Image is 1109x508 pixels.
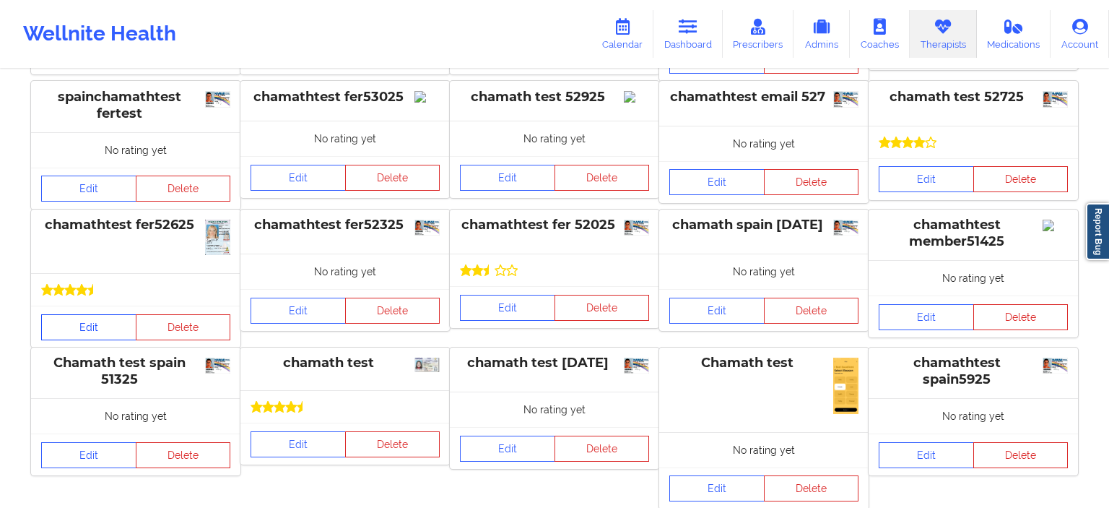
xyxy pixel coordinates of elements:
[205,220,230,255] img: 6f17bc85-5f75-46c8-bf86-09d7680ee177_10ac3fa1-1487-4aaa-a093-3684b8102c28IDsample-New-Minor-Stand...
[869,398,1078,434] div: No rating yet
[1043,358,1068,374] img: 943404c9-39b6-46ef-8b42-d15da83951f6_683e77af-33f6-4305-8d92-c1c155f9c294mclovin_id(1).jpg
[764,169,859,195] button: Delete
[879,217,1068,250] div: chamathtest member51425
[624,220,649,236] img: 313d99e9-b947-4312-9fbe-534be0005bf3_mclovin_id(1).jpg
[460,436,555,462] a: Edit
[554,436,650,462] button: Delete
[723,10,794,58] a: Prescribers
[653,10,723,58] a: Dashboard
[251,89,440,106] div: chamathtest fer53025
[460,165,555,191] a: Edit
[659,126,869,161] div: No rating yet
[850,10,910,58] a: Coaches
[669,89,858,106] div: chamathtest email 527
[136,442,231,468] button: Delete
[833,358,858,414] img: 9c1f695c-5571-4164-a132-9386fa5d931d_Screenshot_20250505_205323.jpg
[879,89,1068,106] div: chamath test 52725
[414,358,440,372] img: ab9b690a-5d9e-47cd-850a-555525f72e8c_c2159401-52cd-48e0-80ea-fa6a2c4b62b01140-real-id-kansas.jpg
[240,121,450,156] div: No rating yet
[41,217,230,233] div: chamathtest fer52625
[669,355,858,371] div: Chamath test
[977,10,1051,58] a: Medications
[1086,203,1109,260] a: Report Bug
[1051,10,1109,58] a: Account
[973,166,1069,192] button: Delete
[879,355,1068,388] div: chamathtest spain5925
[460,217,649,233] div: chamathtest fer 52025
[833,91,858,107] img: d8489970-8258-485f-82f4-0ccc9ddb4bf8_mclovin_id(1).jpg
[251,355,440,371] div: chamath test
[41,355,230,388] div: Chamath test spain 51325
[879,304,974,330] a: Edit
[41,89,230,122] div: spainchamathtest fertest
[41,442,136,468] a: Edit
[669,475,765,501] a: Edit
[31,398,240,434] div: No rating yet
[879,442,974,468] a: Edit
[910,10,977,58] a: Therapists
[345,298,440,324] button: Delete
[460,295,555,321] a: Edit
[205,91,230,107] img: 9638aa19-d223-4cad-8d4c-37331e89dfed_16b6d78b-8380-486d-bfab-5d06b3b1e324mclovin_id(1).jpg
[460,355,649,371] div: chamath test [DATE]
[240,254,450,289] div: No rating yet
[669,217,858,233] div: chamath spain [DATE]
[251,431,346,457] a: Edit
[669,298,765,324] a: Edit
[1043,220,1068,231] img: Image%2Fplaceholer-image.png
[251,217,440,233] div: chamathtest fer52325
[414,91,440,103] img: Image%2Fplaceholer-image.png
[31,132,240,168] div: No rating yet
[624,358,649,374] img: b05104f8-b997-4fd2-b475-131d6e3ba512_mclovin_id(1).jpg
[624,91,649,103] img: Image%2Fplaceholer-image.png
[205,358,230,374] img: cddbfd0d-957a-4a1d-ae85-c41b02181d59_70a6c706-7974-48bd-bc43-72de9628b6abmclovin_id(1).jpg
[973,442,1069,468] button: Delete
[251,165,346,191] a: Edit
[251,298,346,324] a: Edit
[879,166,974,192] a: Edit
[345,165,440,191] button: Delete
[450,392,659,427] div: No rating yet
[669,169,765,195] a: Edit
[973,304,1069,330] button: Delete
[460,89,649,106] div: chamath test 52925
[41,176,136,202] a: Edit
[869,260,1078,296] div: No rating yet
[764,298,859,324] button: Delete
[136,176,231,202] button: Delete
[793,10,850,58] a: Admins
[345,431,440,457] button: Delete
[833,220,858,236] img: 22c64c5c-32ea-49fc-a230-8646c1cd5d35_cb3de929-e591-4fc9-b57c-6583fa417194mclovin_id(1).jpg
[554,295,650,321] button: Delete
[764,475,859,501] button: Delete
[1043,91,1068,107] img: ea2239b3-ad41-4897-91f3-962b5876b7dd_51a9cccc-f2db-4df1-8a57-2520fda44384mclovin_id(1).jpg
[659,254,869,289] div: No rating yet
[450,121,659,156] div: No rating yet
[659,432,869,468] div: No rating yet
[591,10,653,58] a: Calendar
[554,165,650,191] button: Delete
[414,220,440,236] img: da5f08f6-d481-48c0-84aa-2383be0b2f0a_mclovin_id(1).jpg
[41,314,136,340] a: Edit
[136,314,231,340] button: Delete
